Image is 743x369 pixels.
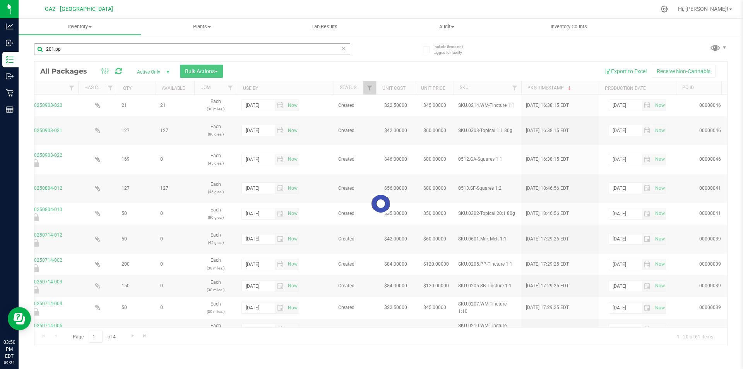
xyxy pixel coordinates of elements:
[8,307,31,330] iframe: Resource center
[141,23,263,30] span: Plants
[19,19,141,35] a: Inventory
[301,23,348,30] span: Lab Results
[19,23,141,30] span: Inventory
[34,43,350,55] input: Search Package ID, Item Name, SKU, Lot or Part Number...
[6,72,14,80] inline-svg: Outbound
[341,43,346,53] span: Clear
[540,23,597,30] span: Inventory Counts
[6,22,14,30] inline-svg: Analytics
[6,39,14,47] inline-svg: Inbound
[6,106,14,113] inline-svg: Reports
[3,339,15,360] p: 03:50 PM EDT
[386,23,507,30] span: Audit
[385,19,508,35] a: Audit
[6,56,14,64] inline-svg: Inventory
[6,89,14,97] inline-svg: Retail
[678,6,728,12] span: Hi, [PERSON_NAME]!
[263,19,385,35] a: Lab Results
[433,44,472,55] span: Include items not tagged for facility
[45,6,113,12] span: GA2 - [GEOGRAPHIC_DATA]
[659,5,669,13] div: Manage settings
[3,360,15,366] p: 09/24
[141,19,263,35] a: Plants
[508,19,630,35] a: Inventory Counts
